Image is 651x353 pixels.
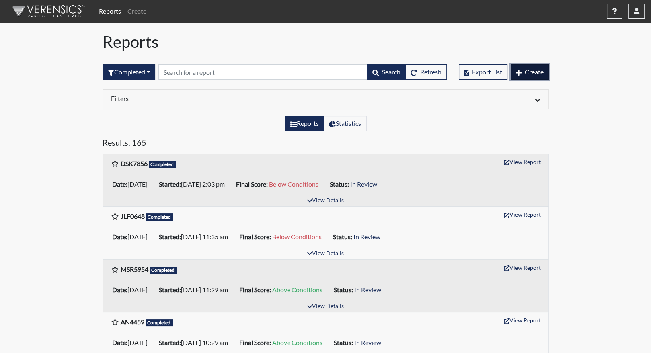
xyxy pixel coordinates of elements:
[500,261,544,274] button: View Report
[334,286,353,293] b: Status:
[103,64,155,80] div: Filter by interview status
[103,64,155,80] button: Completed
[239,286,271,293] b: Final Score:
[367,64,406,80] button: Search
[334,339,353,346] b: Status:
[105,94,546,104] div: Click to expand/collapse filters
[121,212,145,220] b: JLF0648
[350,180,377,188] span: In Review
[525,68,544,76] span: Create
[511,64,549,80] button: Create
[272,339,322,346] span: Above Conditions
[112,286,127,293] b: Date:
[272,233,322,240] span: Below Conditions
[156,230,236,243] li: [DATE] 11:35 am
[156,178,233,191] li: [DATE] 2:03 pm
[500,208,544,221] button: View Report
[324,116,366,131] label: View statistics about completed interviews
[272,286,322,293] span: Above Conditions
[103,32,549,51] h1: Reports
[121,265,148,273] b: MSR5954
[472,68,502,76] span: Export List
[159,339,181,346] b: Started:
[500,314,544,326] button: View Report
[382,68,400,76] span: Search
[156,283,236,296] li: [DATE] 11:29 am
[354,286,381,293] span: In Review
[285,116,324,131] label: View the list of reports
[405,64,447,80] button: Refresh
[109,336,156,349] li: [DATE]
[112,339,127,346] b: Date:
[96,3,124,19] a: Reports
[112,233,127,240] b: Date:
[420,68,442,76] span: Refresh
[159,180,181,188] b: Started:
[159,233,181,240] b: Started:
[159,286,181,293] b: Started:
[112,180,127,188] b: Date:
[103,138,549,150] h5: Results: 165
[121,160,148,167] b: DSK7856
[354,339,381,346] span: In Review
[149,161,176,168] span: Completed
[304,195,347,206] button: View Details
[124,3,150,19] a: Create
[109,178,156,191] li: [DATE]
[158,64,368,80] input: Search by Registration ID, Interview Number, or Investigation Name.
[156,336,236,349] li: [DATE] 10:29 am
[239,233,271,240] b: Final Score:
[111,94,320,102] h6: Filters
[146,319,173,326] span: Completed
[109,283,156,296] li: [DATE]
[353,233,380,240] span: In Review
[150,267,177,274] span: Completed
[333,233,352,240] b: Status:
[236,180,268,188] b: Final Score:
[500,156,544,168] button: View Report
[121,318,144,326] b: AN4459
[459,64,507,80] button: Export List
[304,248,347,259] button: View Details
[146,213,173,221] span: Completed
[304,301,347,312] button: View Details
[269,180,318,188] span: Below Conditions
[330,180,349,188] b: Status:
[239,339,271,346] b: Final Score:
[109,230,156,243] li: [DATE]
